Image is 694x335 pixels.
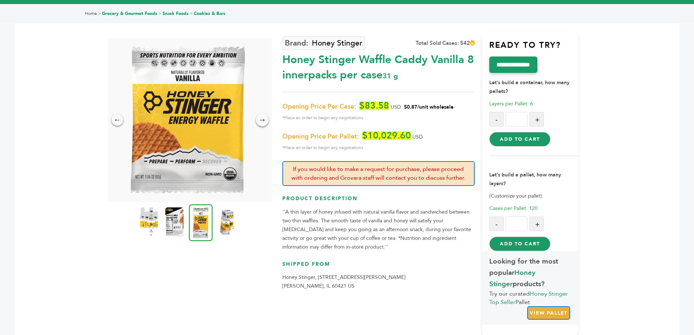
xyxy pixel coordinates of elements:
[282,102,356,111] span: Opening Price Per Case:
[489,237,550,251] button: Add to Cart
[489,100,533,107] span: Layers per Pallet: 6
[85,11,97,16] a: Home
[391,104,401,110] span: USD
[362,131,411,140] span: $10,029.60
[412,133,423,140] span: USD
[489,205,538,212] span: Cases per Pallet: 120
[158,11,161,16] span: >
[489,256,570,290] span: Looking for the most popular products?
[489,171,561,187] strong: Let's build a pallet, how many layers?
[489,290,568,306] span: Honey Stinger Top Seller
[256,113,268,126] div: →
[282,132,359,141] span: Opening Price Per Pallet:
[165,207,184,237] img: Honey Stinger Waffle Caddy Vanilla 8 innerpacks per case 31 g Nutrition Info
[383,71,398,81] span: 31 g
[282,261,475,273] h3: Shipped From
[489,40,578,57] h3: Ready to try?
[489,217,504,231] button: -
[98,11,101,16] span: >
[404,104,454,110] span: $0.87/unit wholesale
[218,207,236,237] img: Honey Stinger Waffle Caddy Vanilla 8 innerpacks per case 31 g
[111,114,123,126] div: ←
[282,273,475,291] p: Honey Stinger, [STREET_ADDRESS][PERSON_NAME] [PERSON_NAME], IL 60421 US
[106,38,270,202] img: Honey Stinger Waffle Caddy Vanilla 8 innerpacks per case 31 g
[489,112,504,126] button: -
[489,132,550,147] button: Add to Cart
[282,113,475,122] span: *Place an order to begin any negotiations
[416,39,475,47] div: Total Sold Cases: 542
[282,161,475,186] p: If you would like to make a request for purchase, please proceed with ordering and Grovara staff ...
[282,208,475,252] p: ''A thin layer of honey infused with natural vanilla flavor and sandwiched between two thin waffl...
[189,204,212,241] img: Honey Stinger Waffle Caddy Vanilla 8 innerpacks per case 31 g
[102,11,157,16] a: Grocery & Gourmet Foods
[282,195,475,208] h3: Product Description
[162,11,189,16] a: Snack Foods
[359,101,389,110] span: $83.58
[194,11,226,16] a: Cookies & Bars
[489,290,568,306] span: Try our curated Pallet
[527,306,570,320] a: VIEW PALLET
[282,36,365,50] a: Honey Stinger
[529,217,544,231] button: +
[529,112,544,126] button: +
[489,192,578,200] p: (Customize your pallet)
[282,48,475,83] div: Honey Stinger Waffle Caddy Vanilla 8 innerpacks per case
[190,11,193,16] span: >
[282,143,475,152] span: *Place an order to begin any negotiations
[140,207,158,237] img: Honey Stinger Waffle Caddy Vanilla 8 innerpacks per case 31 g Product Label
[489,79,569,95] strong: Let's build a container, how many pallets?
